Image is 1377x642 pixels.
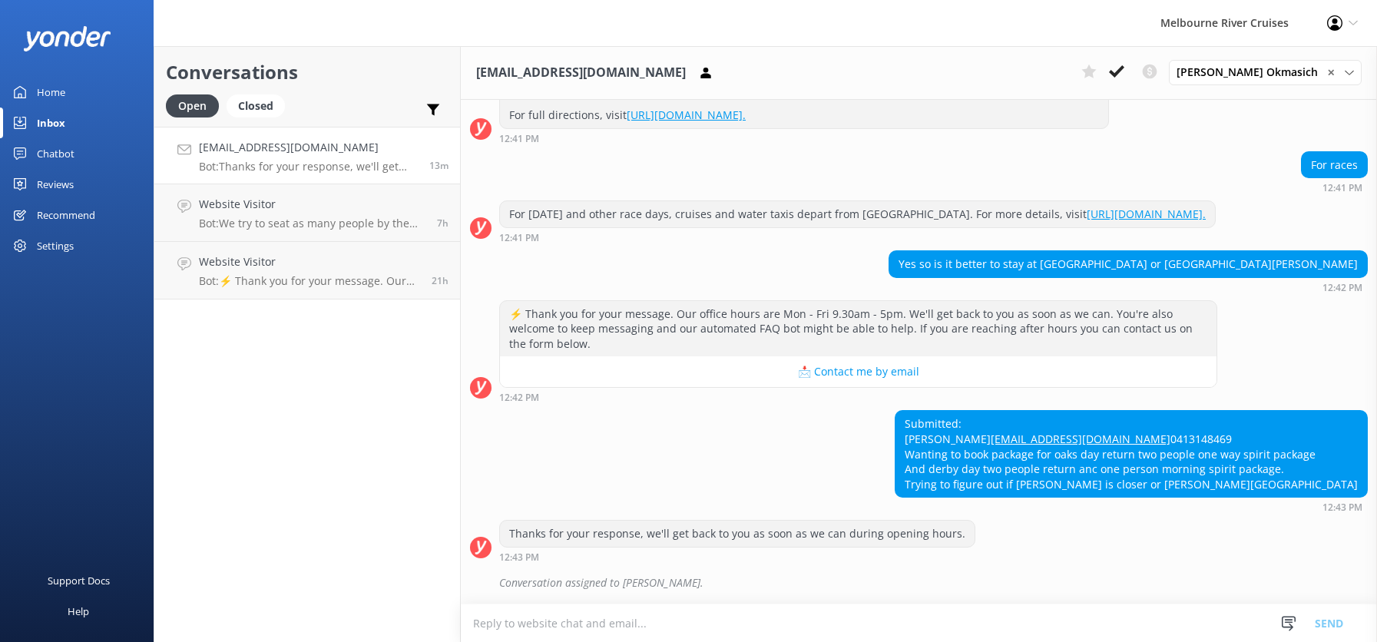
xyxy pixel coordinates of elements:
[470,570,1368,596] div: 2025-09-25T02:55:54.594
[889,282,1368,293] div: Sep 25 2025 12:42pm (UTC +10:00) Australia/Sydney
[154,242,460,299] a: Website VisitorBot:⚡ Thank you for your message. Our office hours are Mon - Fri 9.30am - 5pm. We'...
[1322,184,1362,193] strong: 12:41 PM
[37,200,95,230] div: Recommend
[499,134,539,144] strong: 12:41 PM
[199,139,418,156] h4: [EMAIL_ADDRESS][DOMAIN_NAME]
[1327,65,1335,80] span: ✕
[166,94,219,117] div: Open
[1322,503,1362,512] strong: 12:43 PM
[895,411,1367,497] div: Submitted: [PERSON_NAME] 0413148469 Wanting to book package for oaks day return two people one wa...
[48,565,110,596] div: Support Docs
[1322,283,1362,293] strong: 12:42 PM
[1087,207,1206,221] a: [URL][DOMAIN_NAME].
[37,138,74,169] div: Chatbot
[895,501,1368,512] div: Sep 25 2025 12:43pm (UTC +10:00) Australia/Sydney
[499,551,975,562] div: Sep 25 2025 12:43pm (UTC +10:00) Australia/Sydney
[991,432,1170,446] a: [EMAIL_ADDRESS][DOMAIN_NAME]
[37,77,65,108] div: Home
[227,94,285,117] div: Closed
[199,217,425,230] p: Bot: We try to seat as many people by the windows as possible, but not everyone is able to sit th...
[499,233,539,243] strong: 12:41 PM
[499,393,539,402] strong: 12:42 PM
[499,553,539,562] strong: 12:43 PM
[1301,182,1368,193] div: Sep 25 2025 12:41pm (UTC +10:00) Australia/Sydney
[476,63,686,83] h3: [EMAIL_ADDRESS][DOMAIN_NAME]
[199,196,425,213] h4: Website Visitor
[437,217,449,230] span: Sep 25 2025 05:36am (UTC +10:00) Australia/Sydney
[499,570,1368,596] div: Conversation assigned to [PERSON_NAME].
[227,97,293,114] a: Closed
[500,356,1216,387] button: 📩 Contact me by email
[499,133,1109,144] div: Sep 25 2025 12:41pm (UTC +10:00) Australia/Sydney
[199,274,420,288] p: Bot: ⚡ Thank you for your message. Our office hours are Mon - Fri 9.30am - 5pm. We'll get back to...
[499,392,1217,402] div: Sep 25 2025 12:42pm (UTC +10:00) Australia/Sydney
[1177,64,1327,81] span: [PERSON_NAME] Okmasich
[500,201,1215,227] div: For [DATE] and other race days, cruises and water taxis depart from [GEOGRAPHIC_DATA]. For more d...
[166,97,227,114] a: Open
[500,521,975,547] div: Thanks for your response, we'll get back to you as soon as we can during opening hours.
[627,108,746,122] a: [URL][DOMAIN_NAME].
[37,169,74,200] div: Reviews
[1302,152,1367,178] div: For races
[429,159,449,172] span: Sep 25 2025 12:43pm (UTC +10:00) Australia/Sydney
[500,301,1216,357] div: ⚡ Thank you for your message. Our office hours are Mon - Fri 9.30am - 5pm. We'll get back to you ...
[23,26,111,51] img: yonder-white-logo.png
[154,184,460,242] a: Website VisitorBot:We try to seat as many people by the windows as possible, but not everyone is ...
[154,127,460,184] a: [EMAIL_ADDRESS][DOMAIN_NAME]Bot:Thanks for your response, we'll get back to you as soon as we can...
[199,160,418,174] p: Bot: Thanks for your response, we'll get back to you as soon as we can during opening hours.
[37,108,65,138] div: Inbox
[889,251,1367,277] div: Yes so is it better to stay at [GEOGRAPHIC_DATA] or [GEOGRAPHIC_DATA][PERSON_NAME]
[68,596,89,627] div: Help
[432,274,449,287] span: Sep 24 2025 02:58pm (UTC +10:00) Australia/Sydney
[37,230,74,261] div: Settings
[1169,60,1362,84] div: Assign User
[499,232,1216,243] div: Sep 25 2025 12:41pm (UTC +10:00) Australia/Sydney
[199,253,420,270] h4: Website Visitor
[166,58,449,87] h2: Conversations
